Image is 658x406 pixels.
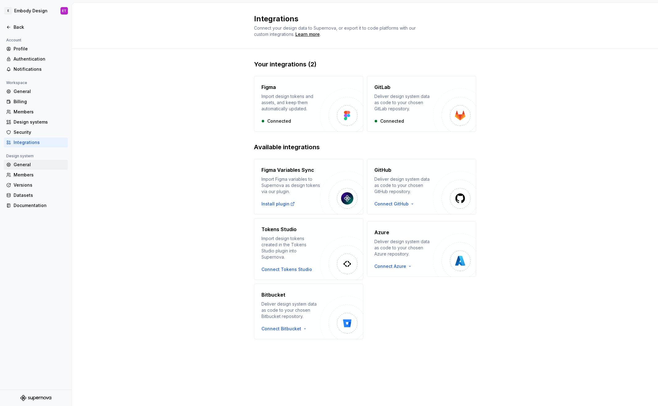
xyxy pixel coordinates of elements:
a: Authentication [4,54,68,64]
a: Members [4,170,68,180]
h4: Figma [261,83,276,91]
svg: Supernova Logo [20,395,51,401]
div: Members [14,109,65,115]
button: Connect Bitbucket [261,326,310,332]
h4: Tokens Studio [261,226,297,233]
a: Integrations [4,137,68,147]
div: General [14,88,65,95]
a: Back [4,22,68,32]
div: Deliver design system data as code to your chosen GitLab repository. [374,93,433,112]
div: Embody Design [14,8,48,14]
a: Documentation [4,201,68,210]
div: Import Figma variables to Supernova as design tokens via our plugin. [261,176,320,195]
a: General [4,87,68,96]
a: Members [4,107,68,117]
div: Versions [14,182,65,188]
span: Connect your design data to Supernova, or export it to code platforms with our custom integrations. [254,25,417,37]
h2: Available integrations [254,143,476,151]
div: Documentation [14,202,65,209]
div: ET [62,8,66,13]
div: Deliver design system data as code to your chosen Azure repository. [374,239,433,257]
a: Datasets [4,190,68,200]
button: Tokens StudioImport design tokens created in the Tokens Studio plugin into Supernova.Connect Toke... [254,218,363,280]
div: E [4,7,12,15]
button: FigmaImport design tokens and assets, and keep them automatically updated.Connected [254,76,363,132]
button: BitbucketDeliver design system data as code to your chosen Bitbucket repository.Connect Bitbucket [254,284,363,339]
a: Billing [4,97,68,107]
div: Design systems [14,119,65,125]
div: Workspace [4,79,30,87]
div: Deliver design system data as code to your chosen Bitbucket repository. [261,301,320,319]
button: Connect GitHub [374,201,417,207]
div: Authentication [14,56,65,62]
a: Versions [4,180,68,190]
a: Install plugin [261,201,295,207]
button: Connect Azure [374,263,415,269]
a: Security [4,127,68,137]
button: AzureDeliver design system data as code to your chosen Azure repository.Connect Azure [367,218,476,280]
div: Account [4,36,24,44]
a: General [4,160,68,170]
button: GitLabDeliver design system data as code to your chosen GitLab repository.Connected [367,76,476,132]
a: Design systems [4,117,68,127]
span: Connect Azure [374,263,406,269]
div: Back [14,24,65,30]
div: Security [14,129,65,135]
h2: Your integrations (2) [254,60,476,69]
div: General [14,162,65,168]
a: Notifications [4,64,68,74]
div: Members [14,172,65,178]
button: EEmbody DesignET [1,4,70,18]
h4: GitHub [374,166,391,174]
div: Import design tokens created in the Tokens Studio plugin into Supernova. [261,235,320,260]
a: Learn more [295,31,320,37]
button: GitHubDeliver design system data as code to your chosen GitHub repository.Connect GitHub [367,159,476,214]
button: Figma Variables SyncImport Figma variables to Supernova as design tokens via our plugin.Install p... [254,159,363,214]
span: Connect Bitbucket [261,326,301,332]
h4: GitLab [374,83,390,91]
button: Connect Tokens Studio [261,266,312,273]
div: Profile [14,46,65,52]
div: Deliver design system data as code to your chosen GitHub repository. [374,176,433,195]
div: Notifications [14,66,65,72]
div: Integrations [14,139,65,146]
h4: Azure [374,229,389,236]
span: Connect GitHub [374,201,409,207]
h4: Bitbucket [261,291,285,298]
div: Datasets [14,192,65,198]
a: Profile [4,44,68,54]
div: Import design tokens and assets, and keep them automatically updated. [261,93,320,112]
div: Billing [14,99,65,105]
h2: Integrations [254,14,469,24]
span: . [294,32,321,37]
div: Design system [4,152,36,160]
h4: Figma Variables Sync [261,166,314,174]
